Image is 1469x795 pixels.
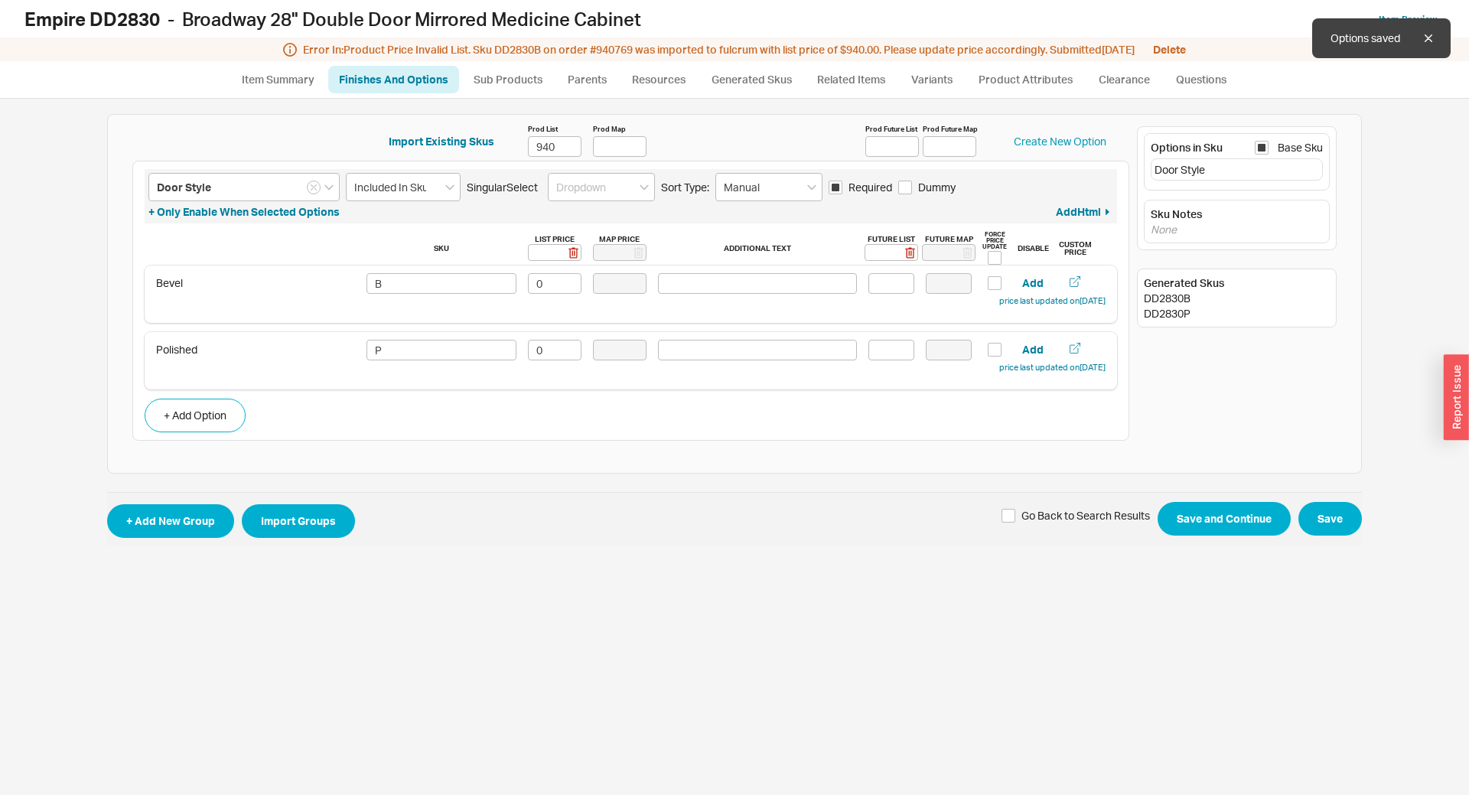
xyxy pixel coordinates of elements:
div: PolishedAddprice last updated on[DATE] [145,332,1117,389]
span: Save [1318,510,1343,528]
a: Product Attributes [967,66,1084,93]
a: Item Preview [1379,14,1437,25]
span: Singular Select [467,180,542,195]
input: Required [829,181,842,194]
input: Select a Group [148,173,340,201]
button: + Add New Group [107,504,234,538]
input: Sku Type [346,173,461,201]
svg: open menu [324,184,334,191]
h6: Disable [1018,244,1049,252]
span: Save and Continue [1177,510,1272,528]
div: Options in Sku [1151,140,1223,155]
button: Import Groups [242,504,355,538]
a: Parents [556,66,617,93]
button: + Add Option [145,399,246,432]
span: Sort Type: [661,180,709,195]
input: Select sort type [715,173,822,201]
h6: Sku [434,244,449,252]
div: Future List [865,235,918,243]
a: Resources [620,66,697,93]
a: Generated Skus [700,66,803,93]
a: Sub Products [462,66,553,93]
span: Required [849,180,892,195]
div: BevelAddprice last updated on[DATE] [145,266,1117,323]
span: + Add Option [164,406,226,425]
div: Future Map [922,235,976,243]
div: List Price [528,235,581,243]
button: Save and Continue [1158,502,1291,536]
a: Related Items [806,66,897,93]
div: None [1151,222,1323,237]
input: 0 [528,340,581,360]
a: Item Summary [231,66,325,93]
span: Prod Future Map [923,122,976,136]
b: Empire DD2830 [24,8,160,31]
div: price last updated on [DATE] [999,295,1106,307]
button: AddHtml [1056,204,1113,220]
span: Go Back to Search Results [1021,508,1150,523]
div: Sku Notes [1151,207,1323,222]
span: Error In: Product Price Invalid List. Sku DD2830B on order #940769 was imported to fulcrum with l... [303,44,1135,56]
div: DD2830P [1144,306,1330,321]
div: Options saved [1312,18,1451,58]
button: Add [1022,275,1044,291]
span: Prod Map [593,122,647,136]
span: Dummy [918,180,956,195]
span: Import Groups [261,512,336,530]
button: Delete [1153,44,1186,56]
a: Questions [1164,66,1238,93]
input: Prod Future List [865,136,919,157]
input: Prod Map [593,136,647,157]
h6: Additional Text [724,244,791,252]
input: Prod Future Map [923,136,976,157]
span: Broadway 28" Double Door Mirrored Medicine Cabinet [182,8,641,31]
div: Bevel [156,275,199,291]
input: Prod List [528,136,581,157]
button: Import Existing Skus [389,134,494,149]
input: Dropdown [548,173,655,201]
svg: open menu [640,184,649,191]
div: Map Price [593,235,647,243]
span: - [168,8,174,31]
div: Door Style [1155,162,1205,178]
input: Dummy [898,181,912,194]
div: DD2830B [1144,291,1330,306]
h6: Custom Price [1059,240,1092,256]
div: SingularSelectSort Type:RequiredDummy+ Only Enable When Selected OptionsAddHtmlSku List PriceMap ... [132,161,1129,441]
a: Variants [900,66,964,93]
svg: open menu [445,184,454,191]
div: price last updated on [DATE] [999,362,1106,373]
span: Base Sku [1278,140,1323,155]
a: Create New Option [1014,134,1106,149]
div: Generated Skus [1144,275,1330,291]
a: Finishes And Options [328,66,459,93]
button: Add [1022,342,1044,357]
span: Prod Future List [865,122,919,136]
div: Force Price Update [982,231,1007,249]
a: Clearance [1087,66,1161,93]
input: 0 [528,273,581,294]
div: Polished [156,342,213,357]
span: Prod List [528,122,581,136]
span: + Add New Group [126,512,215,530]
svg: open menu [807,184,816,191]
input: Go Back to Search Results [1002,509,1015,523]
button: + Only Enable When Selected Options [148,204,340,220]
button: Save [1298,502,1362,536]
input: Base Sku [1255,141,1269,155]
